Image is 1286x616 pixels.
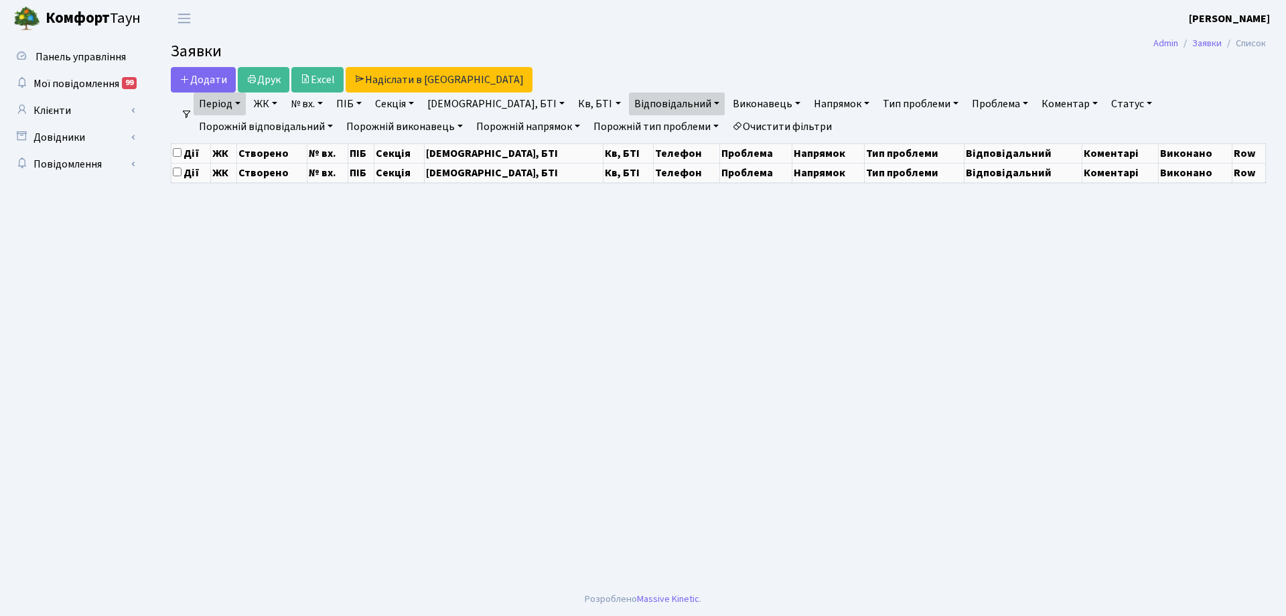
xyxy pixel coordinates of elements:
[1036,93,1103,115] a: Коментар
[346,67,532,93] a: Надіслати в [GEOGRAPHIC_DATA]
[1106,93,1157,115] a: Статус
[171,163,211,182] th: Дії
[792,143,865,163] th: Напрямок
[1232,163,1265,182] th: Row
[1159,143,1232,163] th: Виконано
[1192,36,1222,50] a: Заявки
[374,163,425,182] th: Секція
[331,93,367,115] a: ПІБ
[471,115,585,138] a: Порожній напрямок
[603,163,653,182] th: Кв, БТІ
[194,115,338,138] a: Порожній відповідальний
[307,143,348,163] th: № вх.
[122,77,137,89] div: 99
[1082,143,1159,163] th: Коментарі
[719,143,792,163] th: Проблема
[236,163,307,182] th: Створено
[637,592,699,606] a: Massive Kinetic
[588,115,724,138] a: Порожній тип проблеми
[167,7,201,29] button: Переключити навігацію
[654,163,720,182] th: Телефон
[238,67,289,93] a: Друк
[629,93,725,115] a: Відповідальний
[7,97,141,124] a: Клієнти
[877,93,964,115] a: Тип проблеми
[967,93,1033,115] a: Проблема
[1222,36,1266,51] li: Список
[1189,11,1270,26] b: [PERSON_NAME]
[236,143,307,163] th: Створено
[422,93,570,115] a: [DEMOGRAPHIC_DATA], БТІ
[1189,11,1270,27] a: [PERSON_NAME]
[35,50,126,64] span: Панель управління
[7,44,141,70] a: Панель управління
[348,163,374,182] th: ПІБ
[180,72,227,87] span: Додати
[573,93,626,115] a: Кв, БТІ
[1159,163,1232,182] th: Виконано
[603,143,653,163] th: Кв, БТІ
[341,115,468,138] a: Порожній виконавець
[248,93,283,115] a: ЖК
[171,40,222,63] span: Заявки
[7,70,141,97] a: Мої повідомлення99
[171,67,236,93] a: Додати
[307,163,348,182] th: № вх.
[865,163,964,182] th: Тип проблеми
[13,5,40,32] img: logo.png
[727,115,837,138] a: Очистити фільтри
[654,143,720,163] th: Телефон
[719,163,792,182] th: Проблема
[211,143,236,163] th: ЖК
[727,93,806,115] a: Виконавець
[194,93,246,115] a: Період
[1082,163,1159,182] th: Коментарі
[370,93,419,115] a: Секція
[964,143,1082,163] th: Відповідальний
[211,163,236,182] th: ЖК
[171,143,211,163] th: Дії
[792,163,865,182] th: Напрямок
[1133,29,1286,58] nav: breadcrumb
[7,124,141,151] a: Довідники
[964,163,1082,182] th: Відповідальний
[33,76,119,91] span: Мої повідомлення
[1153,36,1178,50] a: Admin
[425,143,603,163] th: [DEMOGRAPHIC_DATA], БТІ
[285,93,328,115] a: № вх.
[46,7,110,29] b: Комфорт
[7,151,141,178] a: Повідомлення
[291,67,344,93] a: Excel
[46,7,141,30] span: Таун
[348,143,374,163] th: ПІБ
[865,143,964,163] th: Тип проблеми
[374,143,425,163] th: Секція
[1232,143,1265,163] th: Row
[585,592,701,607] div: Розроблено .
[425,163,603,182] th: [DEMOGRAPHIC_DATA], БТІ
[808,93,875,115] a: Напрямок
